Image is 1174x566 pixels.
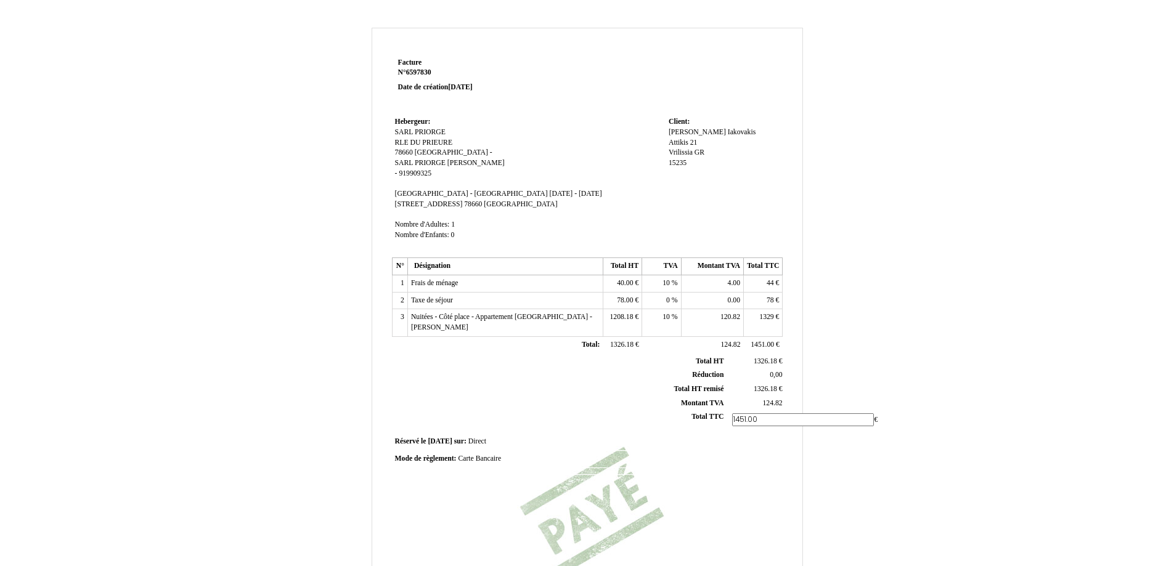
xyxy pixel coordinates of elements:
span: Montant TVA [681,399,724,407]
span: 1326.18 [754,385,777,393]
span: 78660 [464,200,482,208]
td: € [603,309,642,336]
span: [STREET_ADDRESS] [395,200,463,208]
span: Frais de ménage [411,279,459,287]
td: € [744,336,783,354]
span: Total HT remisé [674,385,724,393]
span: SARL PRIORGE [395,159,446,167]
span: GR [695,148,704,156]
span: [GEOGRAPHIC_DATA] [484,200,557,208]
span: Total HT [696,357,724,365]
td: € [744,309,783,336]
td: € [726,410,785,430]
span: 919909325 [399,169,431,177]
span: Total: [582,341,600,349]
span: 0 [666,296,670,304]
span: Nombre d'Adultes: [395,220,450,228]
span: - [395,169,397,177]
span: SARL PRIORGE [395,128,446,136]
th: TVA [642,258,681,275]
span: [PERSON_NAME] [447,159,505,167]
button: Ouvrir le widget de chat LiveChat [10,5,47,42]
td: 1 [392,275,407,293]
span: 78.00 [617,296,633,304]
span: 1326.18 [754,357,777,365]
td: € [603,336,642,354]
td: % [642,292,681,309]
span: Mode de règlement: [395,455,457,463]
strong: Date de création [398,83,473,91]
td: € [603,275,642,293]
span: Attikis 21 [669,139,697,147]
strong: N° [398,68,545,78]
span: Facture [398,59,422,67]
span: 1329 [759,313,773,321]
th: Total TTC [744,258,783,275]
span: - [490,148,492,156]
span: [DATE] - [DATE] [550,190,602,198]
span: 10 [662,313,670,321]
span: 0 [451,231,455,239]
span: [DATE] [448,83,472,91]
span: [PERSON_NAME] [669,128,726,136]
th: Désignation [407,258,603,275]
span: 124.82 [720,341,740,349]
span: Total TTC [691,413,724,421]
span: Nombre d'Enfants: [395,231,449,239]
span: 40.00 [617,279,633,287]
th: N° [392,258,407,275]
td: % [642,275,681,293]
span: 15235 [669,159,687,167]
th: Total HT [603,258,642,275]
span: 1 [451,220,455,228]
span: 0,00 [770,371,782,379]
span: sur: [454,437,467,445]
span: Direct [468,437,486,445]
td: 2 [392,292,407,309]
span: 1208.18 [609,313,633,321]
span: RLE DU PRIEURE [395,139,453,147]
span: [GEOGRAPHIC_DATA] - [GEOGRAPHIC_DATA] [395,190,548,198]
span: Iakovakis [728,128,756,136]
td: € [744,275,783,293]
span: Client: [669,118,690,126]
td: 3 [392,309,407,336]
td: € [726,382,785,397]
span: 120.82 [720,313,740,321]
td: € [744,292,783,309]
span: [DATE] [428,437,452,445]
span: Réservé le [395,437,426,445]
span: Réduction [692,371,724,379]
span: Vrilissia [669,148,693,156]
span: 44 [767,279,774,287]
span: [GEOGRAPHIC_DATA] [415,148,488,156]
td: € [726,355,785,368]
td: € [603,292,642,309]
span: Carte Bancaire [458,455,501,463]
span: 10 [662,279,670,287]
span: Taxe de séjour [411,296,453,304]
span: 4.00 [728,279,740,287]
span: 0.00 [728,296,740,304]
th: Montant TVA [681,258,743,275]
span: 6597830 [406,68,431,76]
span: Hebergeur: [395,118,431,126]
span: 78660 [395,148,413,156]
span: 1451.00 [751,341,774,349]
span: 124.82 [763,399,783,407]
span: 1326.18 [610,341,634,349]
td: % [642,309,681,336]
span: Nuitées - Côté place - Appartement [GEOGRAPHIC_DATA] - [PERSON_NAME] [411,313,592,331]
span: 78 [767,296,774,304]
